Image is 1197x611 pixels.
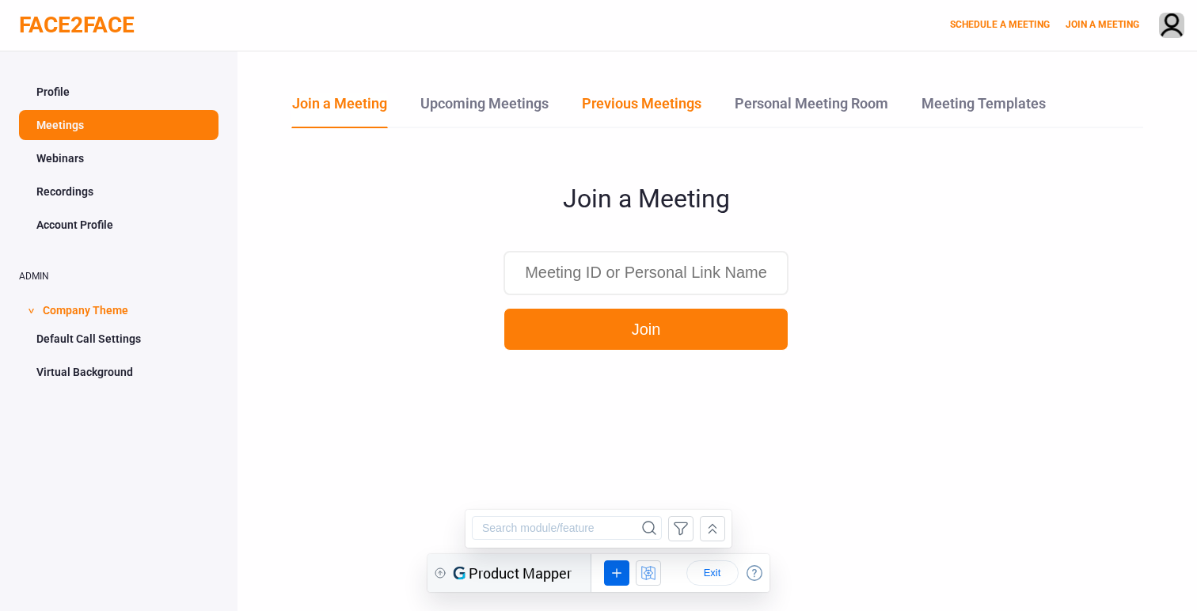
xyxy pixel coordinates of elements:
a: SCHEDULE A MEETING [950,19,1050,30]
a: JOIN A MEETING [1066,19,1139,30]
h1: Join a Meeting [307,185,985,213]
a: Default Call Settings [19,324,218,354]
a: Profile [19,77,218,107]
a: Meeting Templates [921,93,1047,127]
a: Previous Meetings [581,93,702,127]
a: Recordings [19,176,218,207]
a: Join a Meeting [291,93,388,128]
a: Webinars [19,143,218,173]
button: Join [503,308,788,351]
a: Personal Meeting Room [734,93,889,127]
a: Virtual Background [19,357,218,387]
span: > [23,308,39,313]
input: Search module/feature [7,6,174,30]
input: Meeting ID or Personal Link Name [503,251,788,295]
span: Exit [272,13,298,25]
h2: ADMIN [19,271,218,282]
img: avatar.710606db.png [1160,13,1184,40]
a: Upcoming Meetings [420,93,549,127]
button: Exit [259,6,311,32]
span: Company Theme [43,294,128,324]
a: Meetings [19,110,218,140]
a: FACE2FACE [19,12,135,38]
a: Account Profile [19,210,218,240]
